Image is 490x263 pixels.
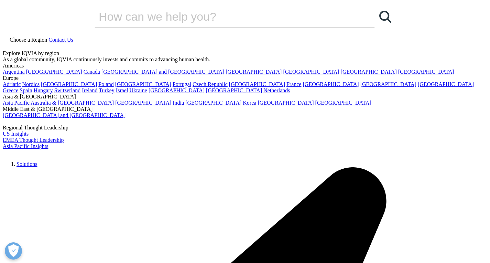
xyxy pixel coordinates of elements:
div: Regional Thought Leadership [3,125,487,131]
a: Ukraine [129,87,147,93]
a: Israel [116,87,128,93]
div: As a global community, IQVIA continuously invests and commits to advancing human health. [3,56,487,63]
a: Korea [243,100,256,106]
a: [GEOGRAPHIC_DATA] [185,100,241,106]
a: [GEOGRAPHIC_DATA] [303,81,359,87]
a: Czech Republic [193,81,228,87]
a: [GEOGRAPHIC_DATA] [206,87,262,93]
a: [GEOGRAPHIC_DATA] [26,69,82,75]
a: Australia & [GEOGRAPHIC_DATA] [31,100,114,106]
a: Search [375,6,395,27]
a: Switzerland [54,87,80,93]
a: [GEOGRAPHIC_DATA] [115,100,171,106]
a: [GEOGRAPHIC_DATA] and [GEOGRAPHIC_DATA] [3,112,126,118]
a: [GEOGRAPHIC_DATA] [315,100,371,106]
a: EMEA Thought Leadership [3,137,64,143]
div: Europe [3,75,487,81]
a: Asia Pacific Insights [3,143,48,149]
button: Ouvrir le centre de préférences [5,242,22,260]
a: Argentina [3,69,25,75]
a: India [173,100,184,106]
a: [GEOGRAPHIC_DATA] [341,69,397,75]
a: Netherlands [263,87,290,93]
a: Hungary [34,87,53,93]
a: Adriatic [3,81,21,87]
a: France [286,81,302,87]
a: Asia Pacific [3,100,30,106]
a: Spain [20,87,32,93]
a: [GEOGRAPHIC_DATA] [226,69,282,75]
a: Ireland [82,87,97,93]
div: Middle East & [GEOGRAPHIC_DATA] [3,106,487,112]
a: [GEOGRAPHIC_DATA] [115,81,171,87]
input: Search [95,6,355,27]
a: [GEOGRAPHIC_DATA] [258,100,314,106]
a: Solutions [17,161,37,167]
div: Explore IQVIA by region [3,50,487,56]
div: Asia & [GEOGRAPHIC_DATA] [3,94,487,100]
a: US Insights [3,131,29,137]
a: [GEOGRAPHIC_DATA] [149,87,205,93]
a: [GEOGRAPHIC_DATA] [360,81,416,87]
a: Canada [84,69,100,75]
svg: Search [379,11,391,23]
a: [GEOGRAPHIC_DATA] [418,81,474,87]
div: Americas [3,63,487,69]
a: [GEOGRAPHIC_DATA] [41,81,97,87]
a: Poland [98,81,113,87]
a: Greece [3,87,18,93]
a: Contact Us [48,37,73,43]
a: Nordics [22,81,40,87]
a: [GEOGRAPHIC_DATA] [229,81,285,87]
a: Portugal [173,81,191,87]
a: [GEOGRAPHIC_DATA] [398,69,454,75]
span: Choose a Region [10,37,47,43]
a: Turkey [99,87,115,93]
a: [GEOGRAPHIC_DATA] [283,69,339,75]
a: [GEOGRAPHIC_DATA] and [GEOGRAPHIC_DATA] [101,69,224,75]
